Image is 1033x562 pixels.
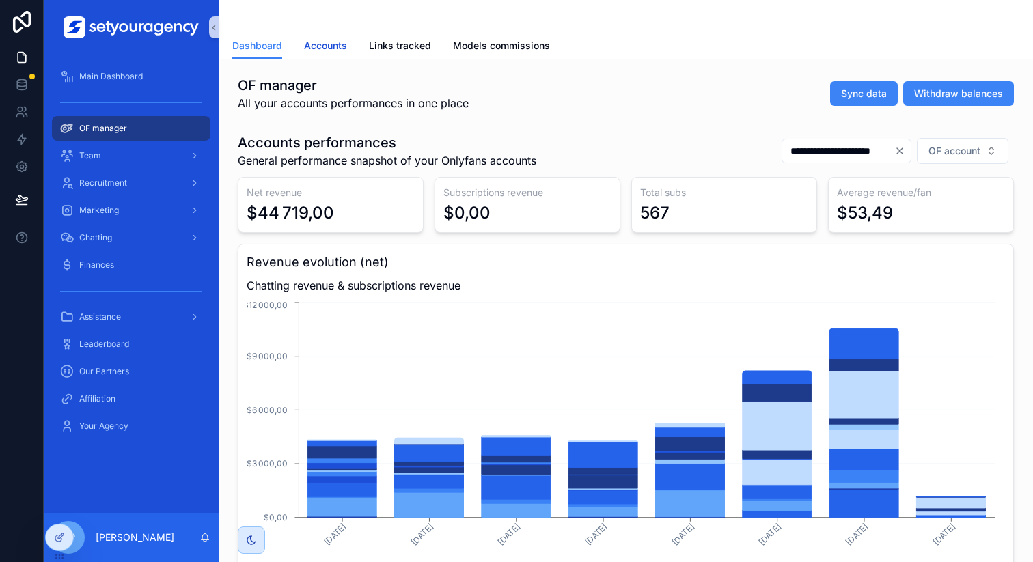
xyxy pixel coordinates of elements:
[238,76,469,95] h1: OF manager
[79,339,129,350] span: Leaderboard
[931,521,956,547] tspan: [DATE]
[247,458,288,468] tspan: $3 000,00
[247,202,334,224] div: $44 719,00
[443,186,611,199] h3: Subscriptions revenue
[304,33,347,61] a: Accounts
[322,521,348,547] tspan: [DATE]
[44,55,219,456] div: scrollable content
[247,405,288,415] tspan: $6 000,00
[52,143,210,168] a: Team
[79,259,114,270] span: Finances
[247,351,288,361] tspan: $9 000,00
[917,138,1008,164] button: Select Button
[52,116,210,141] a: OF manager
[837,202,893,224] div: $53,49
[640,202,670,224] div: 567
[52,305,210,329] a: Assistance
[96,531,174,544] p: [PERSON_NAME]
[52,387,210,411] a: Affiliation
[583,521,609,547] tspan: [DATE]
[52,414,210,438] a: Your Agency
[903,81,1014,106] button: Withdraw balances
[52,171,210,195] a: Recruitment
[52,253,210,277] a: Finances
[52,64,210,89] a: Main Dashboard
[79,123,127,134] span: OF manager
[247,253,1005,272] h3: Revenue evolution (net)
[844,521,870,547] tspan: [DATE]
[247,299,1005,561] div: chart
[409,521,435,547] tspan: [DATE]
[52,225,210,250] a: Chatting
[369,33,431,61] a: Links tracked
[841,87,887,100] span: Sync data
[79,71,143,82] span: Main Dashboard
[247,186,415,199] h3: Net revenue
[232,39,282,53] span: Dashboard
[894,145,911,156] button: Clear
[640,186,808,199] h3: Total subs
[238,95,469,111] span: All your accounts performances in one place
[79,205,119,216] span: Marketing
[64,16,199,38] img: App logo
[914,87,1003,100] span: Withdraw balances
[238,133,536,152] h1: Accounts performances
[79,178,127,188] span: Recruitment
[232,33,282,59] a: Dashboard
[830,81,898,106] button: Sync data
[238,152,536,169] span: General performance snapshot of your Onlyfans accounts
[369,39,431,53] span: Links tracked
[79,150,101,161] span: Team
[79,393,115,404] span: Affiliation
[496,521,522,547] tspan: [DATE]
[52,359,210,384] a: Our Partners
[264,512,288,522] tspan: $0,00
[670,521,695,547] tspan: [DATE]
[79,366,129,377] span: Our Partners
[79,421,128,432] span: Your Agency
[52,198,210,223] a: Marketing
[52,332,210,356] a: Leaderboard
[247,277,1005,294] span: Chatting revenue & subscriptions revenue
[928,144,980,158] span: OF account
[453,39,550,53] span: Models commissions
[837,186,1005,199] h3: Average revenue/fan
[79,232,112,243] span: Chatting
[443,202,491,224] div: $0,00
[79,311,121,322] span: Assistance
[453,33,550,61] a: Models commissions
[243,300,288,310] tspan: $12 000,00
[304,39,347,53] span: Accounts
[757,521,783,547] tspan: [DATE]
